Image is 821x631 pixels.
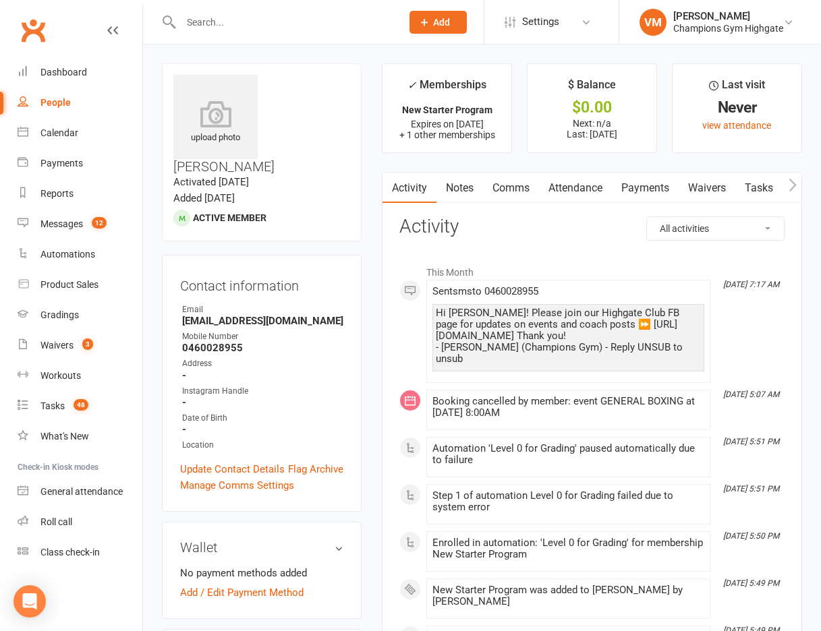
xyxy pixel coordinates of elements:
a: Reports [18,179,142,209]
div: $ Balance [568,76,616,100]
a: view attendance [702,120,771,131]
a: Product Sales [18,270,142,300]
div: New Starter Program was added to [PERSON_NAME] by [PERSON_NAME] [432,584,704,607]
a: Waivers 3 [18,330,142,361]
div: Roll call [40,516,72,527]
span: Expires on [DATE] [411,119,484,129]
i: [DATE] 5:49 PM [723,578,779,588]
div: Messages [40,218,83,229]
a: Add / Edit Payment Method [180,584,304,601]
i: [DATE] 7:17 AM [723,280,779,289]
a: Clubworx [16,13,50,47]
span: Settings [522,7,559,37]
time: Added [DATE] [173,192,235,204]
a: Tasks [735,173,783,204]
div: Payments [40,158,83,169]
a: Roll call [18,507,142,537]
a: Notes [436,173,483,204]
a: What's New [18,421,142,452]
span: Sent sms to 0460028955 [432,285,538,297]
span: 48 [74,399,88,411]
div: Booking cancelled by member: event GENERAL BOXING at [DATE] 8:00AM [432,396,704,419]
strong: - [182,369,343,382]
div: Email [182,303,343,316]
time: Activated [DATE] [173,176,249,188]
div: Class check-in [40,547,100,558]
strong: - [182,423,343,435]
div: VM [640,9,667,36]
a: Dashboard [18,57,142,88]
span: 3 [82,338,93,350]
a: Comms [483,173,539,204]
span: Active member [193,212,266,223]
a: Gradings [18,300,142,330]
div: Step 1 of automation Level 0 for Grading failed due to system error [432,490,704,513]
i: [DATE] 5:50 PM [723,531,779,541]
div: Address [182,357,343,370]
div: Automation 'Level 0 for Grading' paused automatically due to failure [432,443,704,466]
div: $0.00 [540,100,644,115]
a: Archive [310,461,343,477]
a: Activity [383,173,436,204]
a: Flag [288,461,307,477]
a: Waivers [679,173,735,204]
div: Product Sales [40,279,98,290]
a: Manage Comms Settings [180,477,294,493]
strong: 0460028955 [182,342,343,354]
div: Location [182,439,343,452]
div: Tasks [40,400,65,411]
p: Next: n/a Last: [DATE] [540,118,644,140]
button: Add [409,11,467,34]
div: Dashboard [40,67,87,78]
a: Update Contact Details [180,461,285,477]
div: What's New [40,431,89,442]
a: Payments [18,148,142,179]
a: Tasks 48 [18,391,142,421]
div: upload photo [173,100,258,145]
i: [DATE] 5:51 PM [723,437,779,446]
h3: Activity [399,216,785,237]
a: Payments [612,173,679,204]
a: Attendance [539,173,612,204]
i: [DATE] 5:07 AM [723,390,779,399]
div: Champions Gym Highgate [673,22,783,34]
div: Workouts [40,370,81,381]
a: Messages 12 [18,209,142,239]
i: ✓ [407,79,416,92]
span: 12 [92,217,107,229]
div: Last visit [709,76,765,100]
h3: [PERSON_NAME] [173,75,350,174]
div: Mobile Number [182,330,343,343]
div: General attendance [40,486,123,497]
li: This Month [399,258,785,280]
strong: [EMAIL_ADDRESS][DOMAIN_NAME] [182,315,343,327]
input: Search... [177,13,392,32]
div: Reports [40,188,74,199]
div: Gradings [40,309,79,320]
i: [DATE] 5:51 PM [723,484,779,493]
span: Add [433,17,450,28]
div: Automations [40,249,95,260]
div: [PERSON_NAME] [673,10,783,22]
div: Date of Birth [182,412,343,425]
div: Memberships [407,76,486,101]
li: No payment methods added [180,565,343,581]
a: General attendance kiosk mode [18,477,142,507]
div: Hi [PERSON_NAME]! Please join our Highgate Club FB page for updates on events and coach posts ⏩ [... [436,307,701,365]
h3: Contact information [180,273,343,293]
a: Calendar [18,118,142,148]
a: Workouts [18,361,142,391]
div: Enrolled in automation: 'Level 0 for Grading' for membership New Starter Program [432,537,704,560]
div: Instagram Handle [182,385,343,398]
div: Open Intercom Messenger [13,585,46,618]
strong: New Starter Program [402,104,492,115]
a: Automations [18,239,142,270]
div: Waivers [40,340,74,351]
a: Class kiosk mode [18,537,142,568]
h3: Wallet [180,540,343,555]
div: Calendar [40,127,78,138]
strong: - [182,396,343,409]
a: People [18,88,142,118]
div: People [40,97,71,108]
span: + 1 other memberships [399,129,495,140]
